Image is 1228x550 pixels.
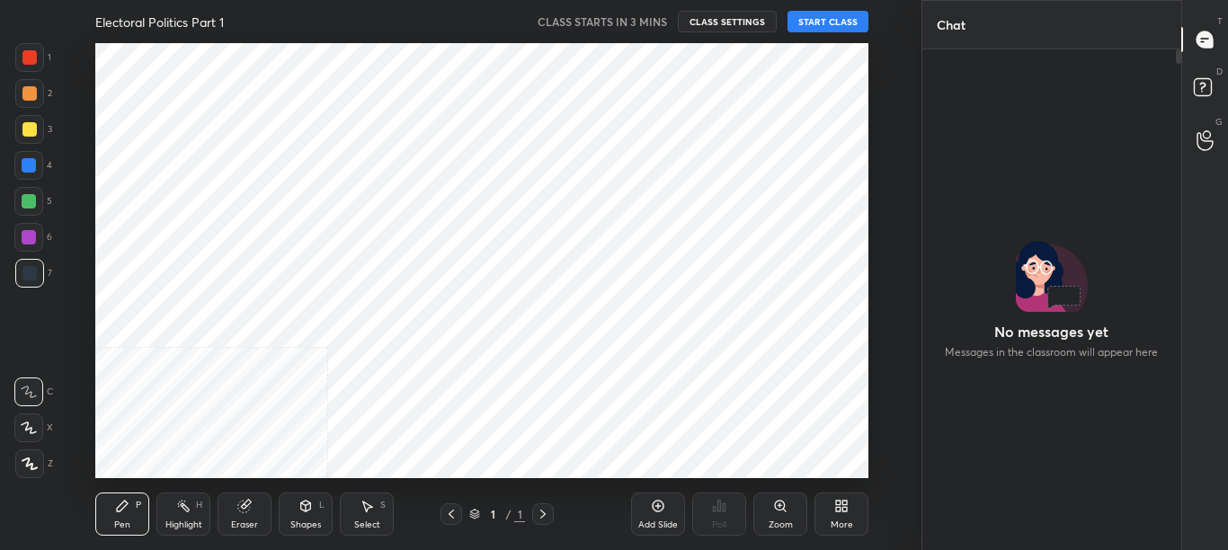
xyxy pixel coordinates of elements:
p: T [1217,14,1223,28]
button: CLASS SETTINGS [678,11,777,32]
div: Add Slide [638,520,678,529]
div: 4 [14,151,52,180]
div: H [196,501,202,510]
div: Pen [114,520,130,529]
div: Shapes [290,520,321,529]
div: / [505,509,511,519]
div: 6 [14,223,52,252]
div: Zoom [769,520,793,529]
p: G [1215,115,1223,129]
div: C [14,377,53,406]
div: Highlight [165,520,202,529]
div: 1 [514,506,525,522]
h4: Electoral Politics Part 1 [95,13,224,31]
div: 5 [14,187,52,216]
div: 3 [15,115,52,144]
button: START CLASS [788,11,868,32]
div: P [136,501,141,510]
p: Chat [922,1,980,49]
div: More [831,520,853,529]
h5: CLASS STARTS IN 3 MINS [538,13,667,30]
div: 1 [15,43,51,72]
p: D [1216,65,1223,78]
div: 1 [484,509,502,519]
div: Eraser [231,520,258,529]
div: X [14,413,53,442]
div: Select [354,520,380,529]
div: 2 [15,79,52,108]
div: 7 [15,259,52,288]
div: Z [15,449,53,478]
div: S [380,501,386,510]
div: L [319,501,325,510]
